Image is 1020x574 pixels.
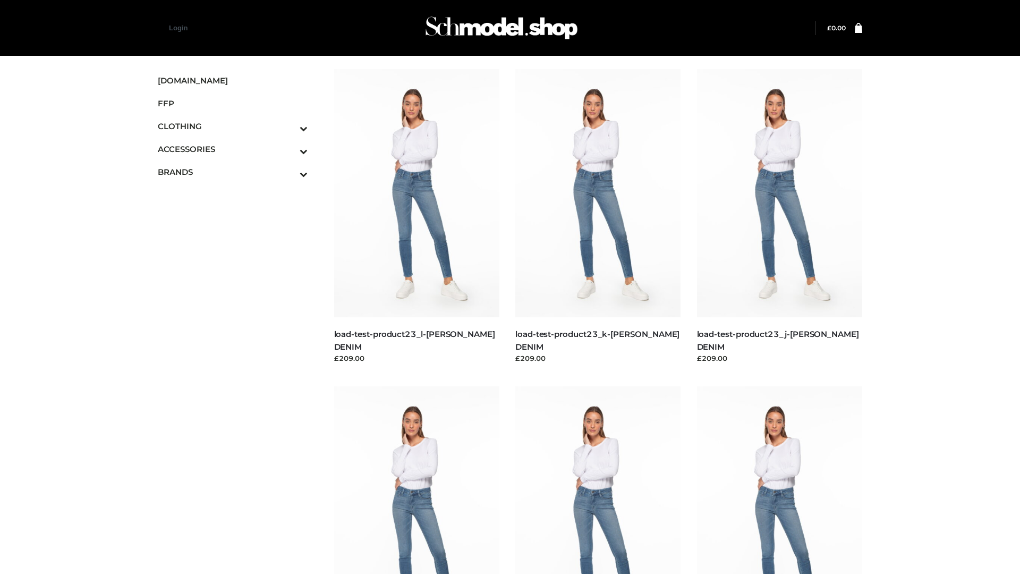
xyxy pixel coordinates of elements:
a: BRANDSToggle Submenu [158,161,308,183]
div: £209.00 [515,353,681,364]
a: £0.00 [827,24,846,32]
span: ACCESSORIES [158,143,308,155]
div: £209.00 [697,353,863,364]
a: FFP [158,92,308,115]
a: Login [169,24,188,32]
a: CLOTHINGToggle Submenu [158,115,308,138]
button: Toggle Submenu [270,115,308,138]
button: Toggle Submenu [270,138,308,161]
span: BRANDS [158,166,308,178]
span: CLOTHING [158,120,308,132]
a: [DOMAIN_NAME] [158,69,308,92]
img: Schmodel Admin 964 [422,7,581,49]
a: load-test-product23_j-[PERSON_NAME] DENIM [697,329,859,351]
div: £209.00 [334,353,500,364]
a: load-test-product23_l-[PERSON_NAME] DENIM [334,329,495,351]
span: [DOMAIN_NAME] [158,74,308,87]
bdi: 0.00 [827,24,846,32]
span: FFP [158,97,308,109]
a: ACCESSORIESToggle Submenu [158,138,308,161]
button: Toggle Submenu [270,161,308,183]
a: load-test-product23_k-[PERSON_NAME] DENIM [515,329,679,351]
span: £ [827,24,831,32]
